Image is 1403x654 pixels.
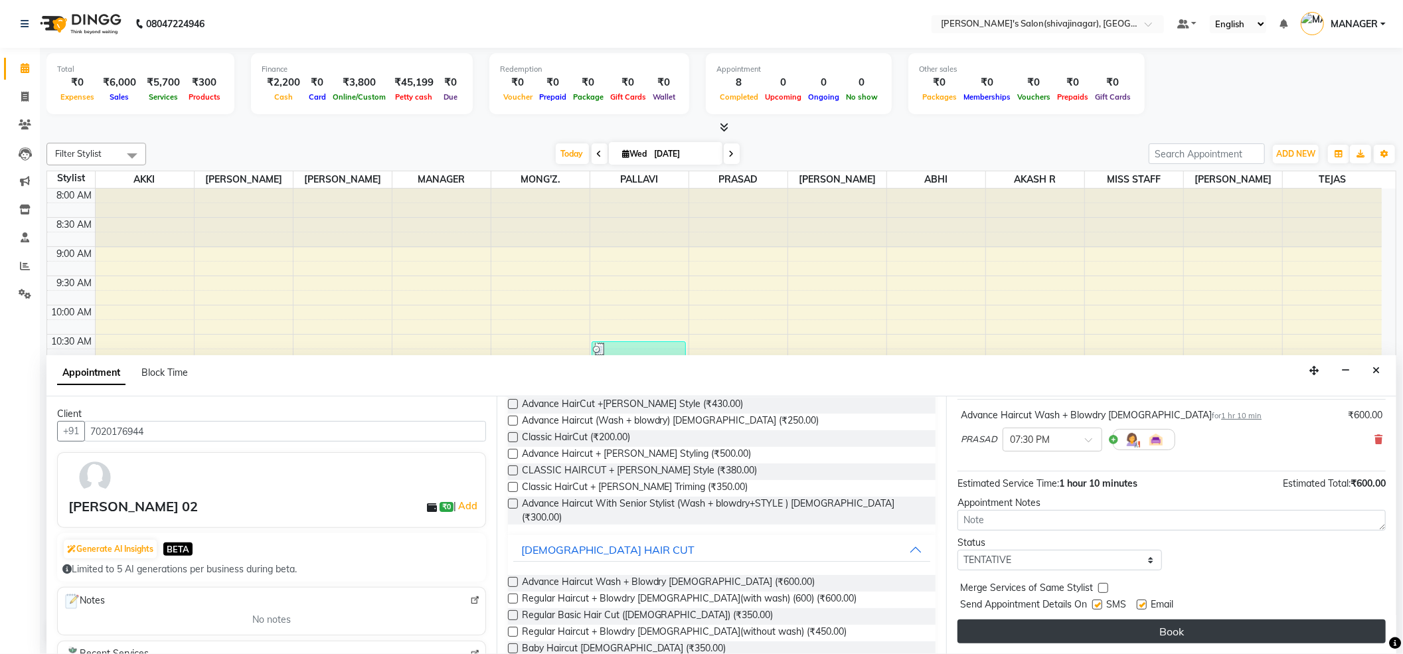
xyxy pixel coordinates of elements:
span: 1 hr 10 min [1221,411,1262,420]
span: Completed [716,92,762,102]
span: [PERSON_NAME] [195,171,293,188]
div: Client [57,407,486,421]
span: Filter Stylist [55,148,102,159]
span: MANAGER [1331,17,1378,31]
span: [PERSON_NAME] [293,171,392,188]
span: Email [1151,598,1173,614]
span: Regular Haircut + Blowdry [DEMOGRAPHIC_DATA](with wash) (600) (₹600.00) [522,592,857,608]
span: Send Appointment Details On [960,598,1087,614]
div: ₹0 [960,75,1014,90]
span: Memberships [960,92,1014,102]
span: CLASSIC HAIRCUT + [PERSON_NAME] Style (₹380.00) [522,463,758,480]
div: 8 [716,75,762,90]
span: Appointment [57,361,125,385]
span: No show [843,92,881,102]
span: Online/Custom [329,92,389,102]
span: No notes [252,613,291,627]
button: [DEMOGRAPHIC_DATA] HAIR CUT [513,538,931,562]
div: 0 [762,75,805,90]
span: Services [145,92,181,102]
span: ₹0 [440,502,454,513]
span: SMS [1106,598,1126,614]
span: Packages [919,92,960,102]
span: Wed [619,149,651,159]
span: MANAGER [392,171,491,188]
button: +91 [57,421,85,442]
img: Interior.png [1148,432,1164,448]
div: ₹5,700 [141,75,185,90]
button: Close [1366,361,1386,381]
span: Expenses [57,92,98,102]
span: Package [570,92,607,102]
span: Advance Haircut + [PERSON_NAME] Styling (₹500.00) [522,447,752,463]
span: Regular Haircut + Blowdry [DEMOGRAPHIC_DATA](without wash) (₹450.00) [522,625,847,641]
div: [DEMOGRAPHIC_DATA] HAIR CUT [521,542,695,558]
div: ₹0 [919,75,960,90]
span: Estimated Service Time: [957,477,1059,489]
span: Advance Haircut Wash + Blowdry [DEMOGRAPHIC_DATA] (₹600.00) [522,575,815,592]
span: Gift Cards [607,92,649,102]
span: [PERSON_NAME] [1184,171,1282,188]
span: Due [440,92,461,102]
div: 8:30 AM [54,218,95,232]
span: Today [556,143,589,164]
div: ₹3,800 [329,75,389,90]
div: ₹0 [500,75,536,90]
span: Ongoing [805,92,843,102]
div: Finance [262,64,462,75]
span: AKKI [96,171,194,188]
span: Upcoming [762,92,805,102]
input: 2025-09-03 [651,144,717,164]
span: Gift Cards [1092,92,1134,102]
img: MANAGER [1301,12,1324,35]
div: ₹6,000 [98,75,141,90]
span: Merge Services of Same Stylist [960,581,1093,598]
span: Advance Haircut With Senior Stylist (Wash + blowdry+STYLE ) [DEMOGRAPHIC_DATA] (₹300.00) [522,497,926,525]
span: Notes [63,593,105,610]
span: | [454,498,479,514]
span: Voucher [500,92,536,102]
button: Book [957,619,1386,643]
span: Block Time [141,367,188,378]
span: Prepaid [536,92,570,102]
span: 1 hour 10 minutes [1059,477,1137,489]
small: for [1212,411,1262,420]
a: Add [456,498,479,514]
span: PRASAD [961,433,997,446]
input: Search Appointment [1149,143,1265,164]
span: Classic HairCut + [PERSON_NAME] Triming (₹350.00) [522,480,748,497]
div: Limited to 5 AI generations per business during beta. [62,562,481,576]
span: Petty cash [392,92,436,102]
span: ₹600.00 [1351,477,1386,489]
img: logo [34,5,125,42]
div: ₹0 [649,75,679,90]
div: ₹600.00 [1348,408,1382,422]
div: ₹0 [1014,75,1054,90]
button: Generate AI Insights [64,540,157,558]
span: TEJAS [1283,171,1382,188]
span: Wallet [649,92,679,102]
div: 9:00 AM [54,247,95,261]
span: ABHI [887,171,985,188]
span: MONG'Z. [491,171,590,188]
div: [PERSON_NAME] 02 [68,497,198,517]
span: Advance HairCut +[PERSON_NAME] Style (₹430.00) [522,397,744,414]
b: 08047224946 [146,5,205,42]
div: ₹0 [57,75,98,90]
span: PALLAVI [590,171,689,188]
div: Advance Haircut Wash + Blowdry [DEMOGRAPHIC_DATA] [961,408,1262,422]
div: ₹0 [305,75,329,90]
div: ₹0 [1054,75,1092,90]
span: AKASH R [986,171,1084,188]
span: Prepaids [1054,92,1092,102]
div: ₹45,199 [389,75,439,90]
span: Vouchers [1014,92,1054,102]
div: ₹0 [536,75,570,90]
span: [PERSON_NAME] [788,171,886,188]
input: Search by Name/Mobile/Email/Code [84,421,486,442]
div: rahul rathod02, TK01, 10:35 AM-11:25 AM, Advance Haircut With Senior Stylist (Wash + blowdry+STYL... [592,342,685,390]
img: Hairdresser.png [1124,432,1140,448]
span: Products [185,92,224,102]
div: Appointment [716,64,881,75]
span: Sales [107,92,133,102]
